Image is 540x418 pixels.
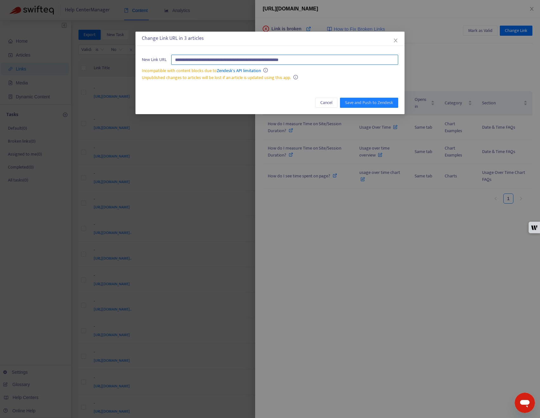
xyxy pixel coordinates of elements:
[142,67,261,74] span: Incompatible with content blocks due to
[263,68,268,72] span: info-circle
[142,74,291,81] span: Unpublished changes to articles will be lost if an article is updated using this app.
[142,35,398,42] div: Change Link URL in 3 articles
[320,99,332,106] span: Cancel
[515,393,535,413] iframe: Button to launch messaging window
[392,37,399,44] button: Close
[293,75,298,79] span: info-circle
[340,98,398,108] button: Save and Push to Zendesk
[315,98,337,108] button: Cancel
[217,67,261,74] a: Zendesk's API limitation
[142,56,166,63] span: New Link URL
[393,38,398,43] span: close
